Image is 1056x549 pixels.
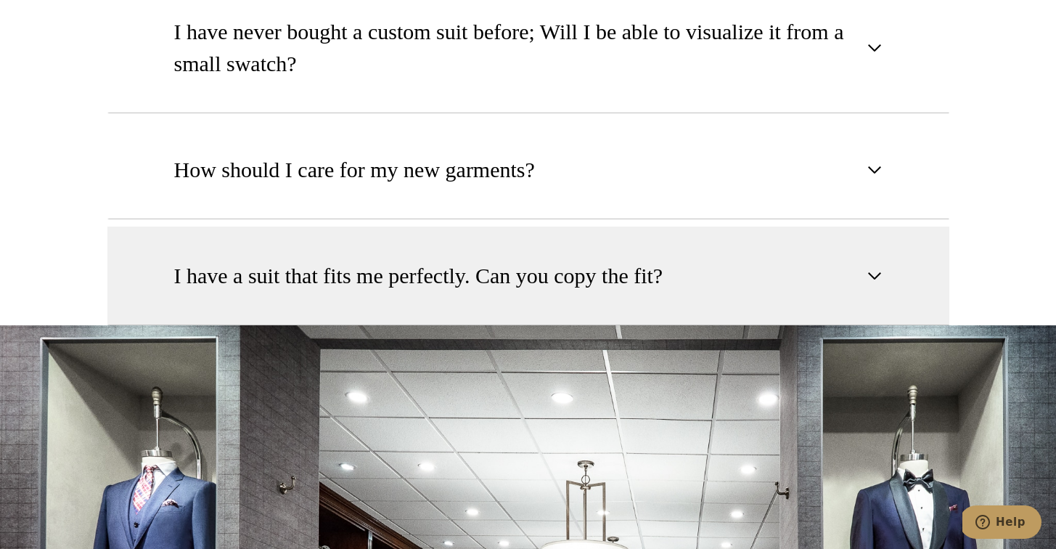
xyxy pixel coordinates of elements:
button: I have a suit that fits me perfectly. Can you copy the fit? [107,227,949,325]
iframe: Opens a widget where you can chat to one of our agents [962,505,1041,542]
button: How should I care for my new garments? [107,121,949,219]
span: I have never bought a custom suit before; Will I be able to visualize it from a small swatch? [174,16,859,80]
span: I have a suit that fits me perfectly. Can you copy the fit? [174,260,663,292]
span: How should I care for my new garments? [174,154,535,186]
